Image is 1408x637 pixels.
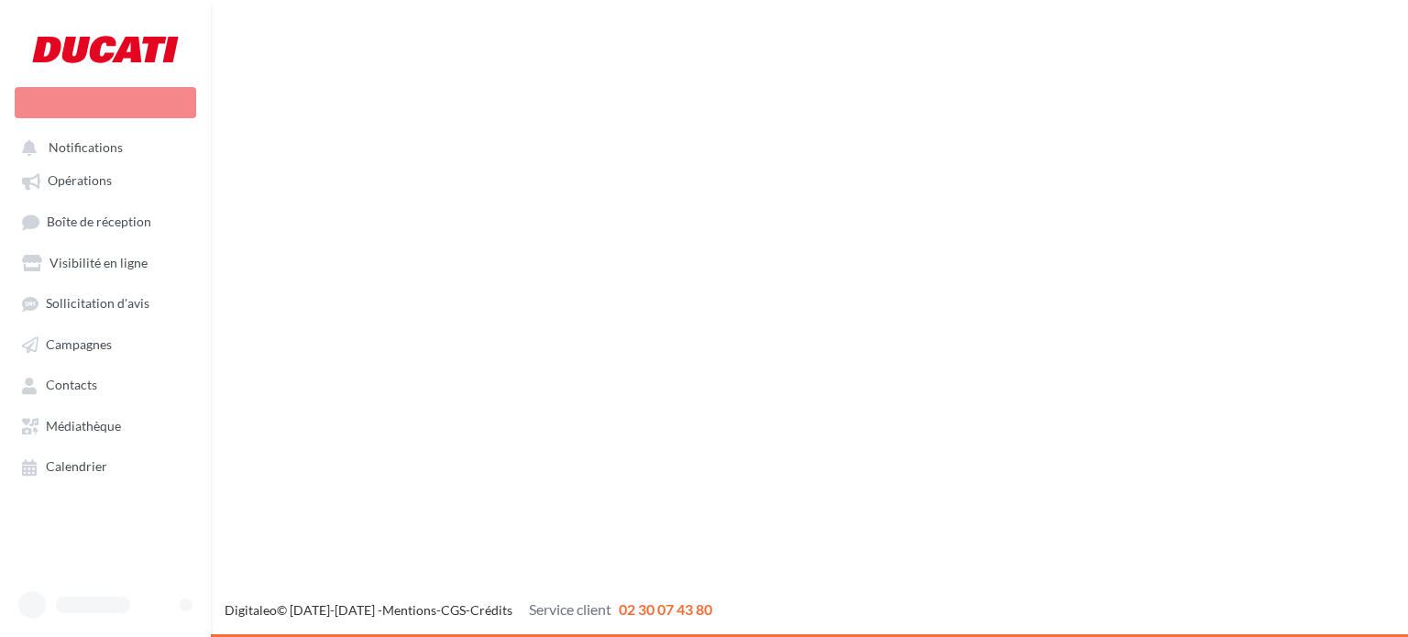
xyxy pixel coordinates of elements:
[46,378,97,393] span: Contacts
[441,602,466,618] a: CGS
[46,418,121,434] span: Médiathèque
[382,602,436,618] a: Mentions
[11,204,200,238] a: Boîte de réception
[15,87,196,118] div: Nouvelle campagne
[225,602,277,618] a: Digitaleo
[46,296,149,312] span: Sollicitation d'avis
[49,139,123,155] span: Notifications
[11,246,200,279] a: Visibilité en ligne
[11,449,200,482] a: Calendrier
[49,255,148,270] span: Visibilité en ligne
[11,163,200,196] a: Opérations
[11,368,200,401] a: Contacts
[46,336,112,352] span: Campagnes
[529,600,611,618] span: Service client
[225,602,712,618] span: © [DATE]-[DATE] - - -
[11,409,200,442] a: Médiathèque
[47,214,151,229] span: Boîte de réception
[48,173,112,189] span: Opérations
[11,327,200,360] a: Campagnes
[470,602,512,618] a: Crédits
[619,600,712,618] span: 02 30 07 43 80
[11,286,200,319] a: Sollicitation d'avis
[46,459,107,475] span: Calendrier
